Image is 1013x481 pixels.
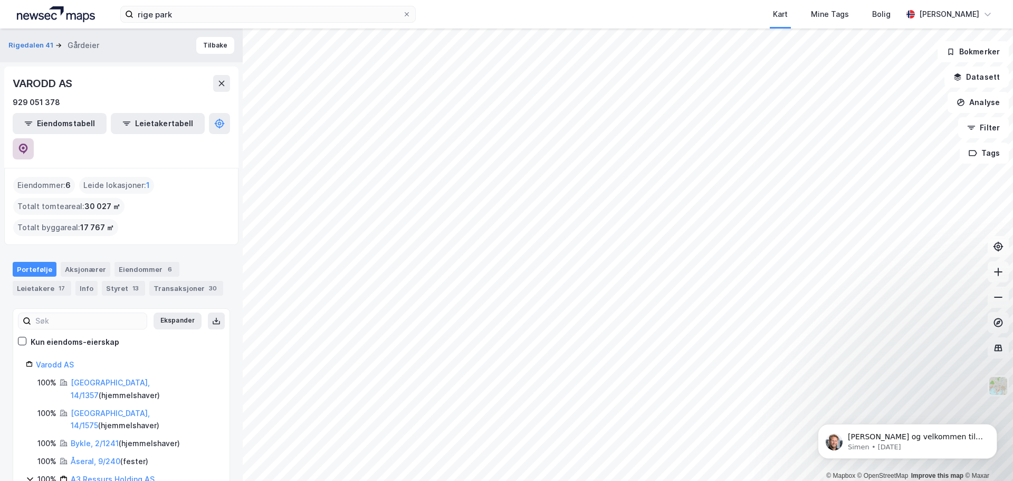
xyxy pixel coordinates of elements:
[802,402,1013,476] iframe: Intercom notifications message
[919,8,979,21] div: [PERSON_NAME]
[944,67,1009,88] button: Datasett
[938,41,1009,62] button: Bokmerker
[165,264,175,275] div: 6
[31,313,147,329] input: Søk
[71,409,150,430] a: [GEOGRAPHIC_DATA], 14/1575
[130,283,141,294] div: 13
[13,75,74,92] div: VARODD AS
[61,262,110,277] div: Aksjonærer
[71,407,217,432] div: ( hjemmelshaver )
[826,472,855,479] a: Mapbox
[988,376,1008,396] img: Z
[71,376,217,402] div: ( hjemmelshaver )
[13,281,71,296] div: Leietakere
[71,455,148,468] div: ( fester )
[71,378,150,400] a: [GEOGRAPHIC_DATA], 14/1357
[71,457,120,466] a: Åseral, 9/240
[114,262,179,277] div: Eiendommer
[37,376,56,389] div: 100%
[65,179,71,192] span: 6
[958,117,1009,138] button: Filter
[17,6,95,22] img: logo.a4113a55bc3d86da70a041830d287a7e.svg
[911,472,963,479] a: Improve this map
[13,96,60,109] div: 929 051 378
[207,283,219,294] div: 30
[13,177,75,194] div: Eiendommer :
[857,472,909,479] a: OpenStreetMap
[84,200,120,213] span: 30 027 ㎡
[102,281,145,296] div: Styret
[31,336,119,348] div: Kun eiendoms-eierskap
[75,281,98,296] div: Info
[196,37,234,54] button: Tilbake
[13,113,107,134] button: Eiendomstabell
[80,221,114,234] span: 17 767 ㎡
[37,407,56,420] div: 100%
[37,455,56,468] div: 100%
[13,198,125,215] div: Totalt tomteareal :
[79,177,154,194] div: Leide lokasjoner :
[811,8,849,21] div: Mine Tags
[111,113,205,134] button: Leietakertabell
[146,179,150,192] span: 1
[960,143,1009,164] button: Tags
[13,262,56,277] div: Portefølje
[71,437,180,450] div: ( hjemmelshaver )
[56,283,67,294] div: 17
[773,8,788,21] div: Kart
[37,437,56,450] div: 100%
[8,40,55,51] button: Rigedalen 41
[133,6,403,22] input: Søk på adresse, matrikkel, gårdeiere, leietakere eller personer
[154,313,202,329] button: Ekspander
[149,281,223,296] div: Transaksjoner
[71,439,119,448] a: Bykle, 2/1241
[68,39,99,52] div: Gårdeier
[872,8,891,21] div: Bolig
[36,360,74,369] a: Varodd AS
[948,92,1009,113] button: Analyse
[13,219,118,236] div: Totalt byggareal :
